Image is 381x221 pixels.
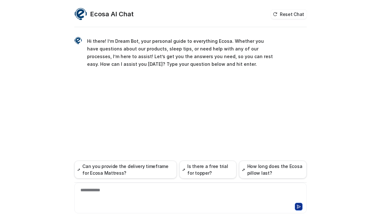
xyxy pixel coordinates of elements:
[239,161,307,179] button: How long does the Ecosa pillow last?
[74,161,177,179] button: Can you provide the delivery timeframe for Ecosa Mattress?
[271,10,307,19] button: Reset Chat
[74,37,82,44] img: Widget
[74,8,87,20] img: Widget
[87,37,274,68] p: Hi there! I’m Dream Bot, your personal guide to everything Ecosa. Whether you have questions abou...
[90,10,134,19] h2: Ecosa AI Chat
[179,161,236,179] button: Is there a free trial for topper?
